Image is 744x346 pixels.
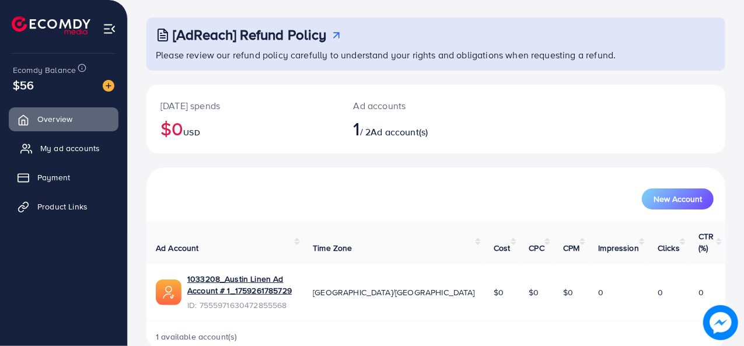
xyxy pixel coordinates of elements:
a: Product Links [9,195,118,218]
span: CPC [529,242,544,254]
p: Please review our refund policy carefully to understand your rights and obligations when requesti... [156,48,718,62]
span: New Account [654,195,702,203]
a: Overview [9,107,118,131]
span: Payment [37,172,70,183]
span: CPM [563,242,579,254]
a: Payment [9,166,118,189]
span: 0 [698,286,704,298]
img: menu [103,22,116,36]
span: 1 available account(s) [156,331,237,342]
span: Product Links [37,201,88,212]
img: image [103,80,114,92]
span: [GEOGRAPHIC_DATA]/[GEOGRAPHIC_DATA] [313,286,475,298]
span: Ad account(s) [371,125,428,138]
span: My ad accounts [40,142,100,154]
span: $0 [563,286,573,298]
button: New Account [642,188,714,209]
span: 0 [598,286,603,298]
img: logo [12,16,90,34]
span: CTR (%) [698,230,714,254]
span: 1 [354,115,360,142]
span: $0 [529,286,539,298]
span: ID: 7555971630472855568 [187,299,294,311]
span: $0 [494,286,504,298]
p: Ad accounts [354,99,470,113]
span: Clicks [658,242,680,254]
span: Time Zone [313,242,352,254]
h2: / 2 [354,117,470,139]
img: image [704,306,738,340]
span: Ecomdy Balance [13,64,76,76]
p: [DATE] spends [160,99,326,113]
span: Impression [598,242,639,254]
span: Ad Account [156,242,199,254]
span: $56 [13,76,34,93]
span: Overview [37,113,72,125]
span: Cost [494,242,511,254]
img: ic-ads-acc.e4c84228.svg [156,279,181,305]
h3: [AdReach] Refund Policy [173,26,327,43]
a: My ad accounts [9,137,118,160]
span: USD [183,127,200,138]
span: 0 [658,286,663,298]
h2: $0 [160,117,326,139]
a: 1033208_Austin Linen Ad Account # 1_1759261785729 [187,273,294,297]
